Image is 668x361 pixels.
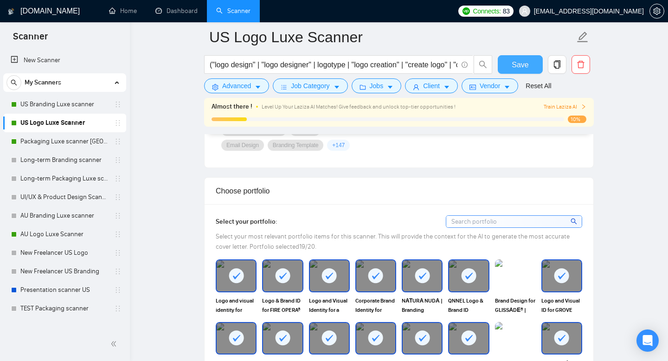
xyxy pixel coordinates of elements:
[281,84,287,90] span: bars
[526,81,551,91] a: Reset All
[355,296,396,315] span: Corporate Brand Identity for NEWTЕСК Well Service
[114,286,122,294] span: holder
[110,339,120,348] span: double-left
[498,55,543,74] button: Save
[114,156,122,164] span: holder
[443,84,450,90] span: caret-down
[581,104,586,110] span: right
[309,296,350,315] span: Logo and Visual Identity for a development company hyper^
[577,31,589,43] span: edit
[548,60,566,69] span: copy
[262,103,456,110] span: Level Up Your Laziza AI Matches! Give feedback and unlock top-tier opportunities !
[474,60,492,69] span: search
[413,84,419,90] span: user
[212,102,252,112] span: Almost there !
[114,249,122,257] span: holder
[462,62,468,68] span: info-circle
[332,142,345,149] span: + 147
[649,4,664,19] button: setting
[568,116,586,123] span: 10%
[6,75,21,90] button: search
[25,73,61,92] span: My Scanners
[495,296,536,315] span: Brand Design for GLISSАDЕ® | Winter Outdoor Activity
[512,59,528,71] span: Save
[273,78,347,93] button: barsJob Categorycaret-down
[114,175,122,182] span: holder
[20,151,109,169] a: Long-term Branding scanner
[114,138,122,145] span: holder
[448,296,489,315] span: QNNEL Logo & Brand ID
[204,78,269,93] button: settingAdvancedcaret-down
[216,7,250,15] a: searchScanner
[114,101,122,108] span: holder
[209,26,575,49] input: Scanner name...
[544,103,586,111] button: Train Laziza AI
[216,178,582,204] div: Choose portfolio
[423,81,440,91] span: Client
[352,78,402,93] button: folderJobscaret-down
[405,78,458,93] button: userClientcaret-down
[572,55,590,74] button: delete
[212,84,218,90] span: setting
[20,95,109,114] a: US Branding Luxe scanner
[20,169,109,188] a: Long-term Packaging Luxe scanner
[521,8,528,14] span: user
[360,84,366,90] span: folder
[20,262,109,281] a: New Freelancer US Branding
[6,30,55,49] span: Scanner
[503,6,510,16] span: 83
[262,296,303,315] span: Logo & Brand ID for FIRE OPERA®
[216,218,277,226] span: Select your portfolio:
[226,142,259,149] span: Email Design
[7,79,21,86] span: search
[469,84,476,90] span: idcard
[20,188,109,206] a: UI/UX & Product Design Scanner
[541,296,582,315] span: Logo and Visual ID for GROVE Cafe
[114,193,122,201] span: holder
[387,84,393,90] span: caret-down
[480,81,500,91] span: Vendor
[114,305,122,312] span: holder
[216,296,257,315] span: Logo and visual identity for NUBAR Cafe
[114,119,122,127] span: holder
[649,7,664,15] a: setting
[462,78,518,93] button: idcardVendorcaret-down
[11,51,119,70] a: New Scanner
[495,259,536,292] img: portfolio thumbnail image
[20,299,109,318] a: TEST Packaging scanner
[109,7,137,15] a: homeHome
[636,329,659,352] div: Open Intercom Messenger
[8,4,14,19] img: logo
[402,296,443,315] span: NАТURА NUDА | Branding Lingerie and Homewear
[20,206,109,225] a: AU Branding Luxe scanner
[155,7,198,15] a: dashboardDashboard
[572,60,590,69] span: delete
[20,281,109,299] a: Presentation scanner US
[571,216,578,226] span: search
[222,81,251,91] span: Advanced
[216,232,570,251] span: Select your most relevant portfolio items for this scanner. This will provide the context for the...
[334,84,340,90] span: caret-down
[495,322,536,355] img: portfolio thumbnail image
[114,231,122,238] span: holder
[255,84,261,90] span: caret-down
[114,268,122,275] span: holder
[504,84,510,90] span: caret-down
[273,142,319,149] span: Branding Template
[446,216,582,227] input: Search portfolio
[3,51,126,70] li: New Scanner
[291,81,329,91] span: Job Category
[20,114,109,132] a: US Logo Luxe Scanner
[210,59,457,71] input: Search Freelance Jobs...
[473,6,501,16] span: Connects:
[20,225,109,244] a: AU Logo Luxe Scanner
[548,55,566,74] button: copy
[462,7,470,15] img: upwork-logo.png
[114,212,122,219] span: holder
[20,244,109,262] a: New Freelancer US Logo
[474,55,492,74] button: search
[20,132,109,151] a: Packaging Luxe scanner [GEOGRAPHIC_DATA]
[3,73,126,318] li: My Scanners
